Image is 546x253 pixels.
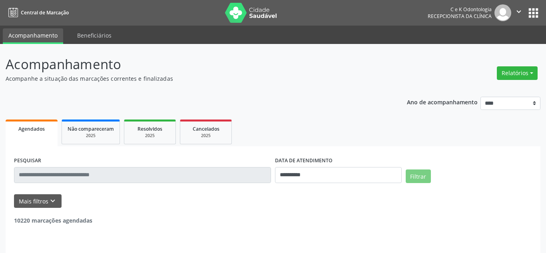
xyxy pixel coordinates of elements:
[14,217,92,224] strong: 10220 marcações agendadas
[48,197,57,205] i: keyboard_arrow_down
[68,133,114,139] div: 2025
[14,155,41,167] label: PESQUISAR
[428,13,492,20] span: Recepcionista da clínica
[21,9,69,16] span: Central de Marcação
[428,6,492,13] div: C e K Odontologia
[130,133,170,139] div: 2025
[18,126,45,132] span: Agendados
[14,194,62,208] button: Mais filtroskeyboard_arrow_down
[186,133,226,139] div: 2025
[3,28,63,44] a: Acompanhamento
[406,169,431,183] button: Filtrar
[526,6,540,20] button: apps
[497,66,538,80] button: Relatórios
[275,155,333,167] label: DATA DE ATENDIMENTO
[494,4,511,21] img: img
[407,97,478,107] p: Ano de acompanhamento
[514,7,523,16] i: 
[193,126,219,132] span: Cancelados
[137,126,162,132] span: Resolvidos
[511,4,526,21] button: 
[6,54,380,74] p: Acompanhamento
[6,6,69,19] a: Central de Marcação
[72,28,117,42] a: Beneficiários
[6,74,380,83] p: Acompanhe a situação das marcações correntes e finalizadas
[68,126,114,132] span: Não compareceram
